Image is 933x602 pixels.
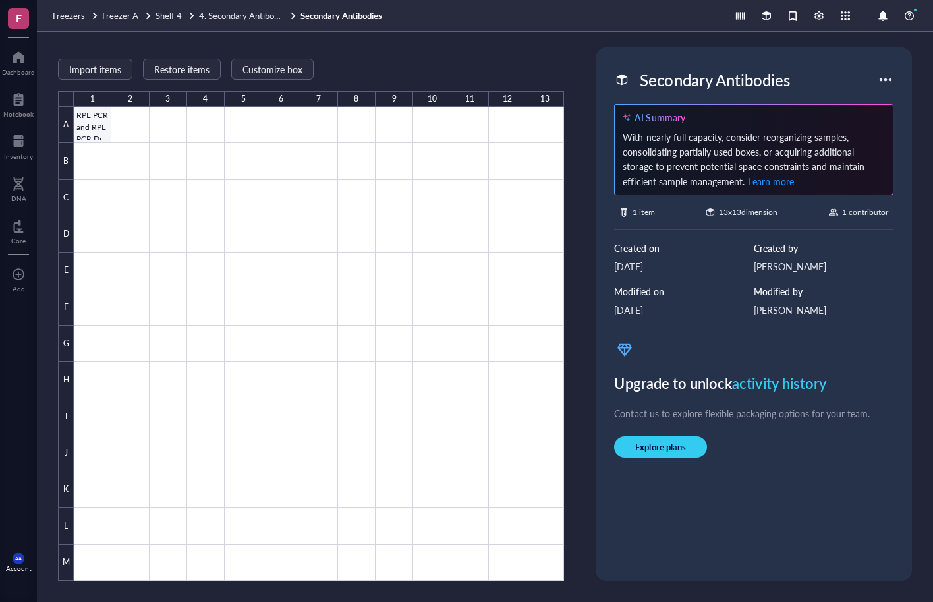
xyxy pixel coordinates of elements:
[754,303,893,317] div: [PERSON_NAME]
[614,371,893,396] div: Upgrade to unlock
[203,91,208,107] div: 4
[635,441,685,453] span: Explore plans
[614,406,893,421] div: Contact us to explore flexible packaging options for your team.
[154,64,210,75] span: Restore items
[4,131,33,160] a: Inventory
[102,10,153,22] a: Freezer A
[58,143,74,179] div: B
[11,195,26,202] div: DNA
[199,9,342,22] span: 4. Secondary Antibodies and Inhibitors
[11,173,26,202] a: DNA
[58,435,74,471] div: J
[11,237,26,245] div: Core
[143,59,221,80] button: Restore items
[58,471,74,508] div: K
[623,130,885,189] div: With nearly full capacity, consider reorganizing samples, consolidating partially used boxes, or ...
[58,253,74,289] div: E
[719,206,777,219] div: 13 x 13 dimension
[242,64,302,75] span: Customize box
[2,68,35,76] div: Dashboard
[2,47,35,76] a: Dashboard
[11,216,26,245] a: Core
[300,10,385,22] a: Secondary Antibodies
[4,152,33,160] div: Inventory
[15,556,22,562] span: AA
[614,241,754,255] div: Created on
[316,91,321,107] div: 7
[53,9,85,22] span: Freezers
[165,91,170,107] div: 3
[754,259,893,274] div: [PERSON_NAME]
[58,362,74,398] div: H
[58,508,74,544] div: L
[231,59,314,80] button: Customize box
[633,206,654,219] div: 1 item
[69,64,121,75] span: Import items
[503,91,512,107] div: 12
[540,91,550,107] div: 13
[53,10,99,22] a: Freezers
[58,59,132,80] button: Import items
[754,284,893,299] div: Modified by
[428,91,437,107] div: 10
[634,66,795,94] div: Secondary Antibodies
[58,398,74,435] div: I
[155,9,182,22] span: Shelf 4
[748,175,794,188] span: Learn more
[279,91,283,107] div: 6
[3,89,34,118] a: Notebook
[3,110,34,118] div: Notebook
[58,180,74,216] div: C
[58,216,74,253] div: D
[354,91,358,107] div: 8
[155,10,298,22] a: Shelf 44. Secondary Antibodies and Inhibitors
[465,91,474,107] div: 11
[842,206,888,219] div: 1 contributor
[13,285,25,293] div: Add
[635,110,685,125] div: AI Summary
[614,303,754,317] div: [DATE]
[614,259,754,274] div: [DATE]
[58,326,74,362] div: G
[58,545,74,581] div: M
[90,91,95,107] div: 1
[128,91,132,107] div: 2
[732,373,826,394] span: activity history
[16,10,22,26] span: F
[58,107,74,143] div: A
[614,436,706,458] button: Explore plans
[102,9,138,22] span: Freezer A
[614,436,893,458] a: Explore plans
[754,241,893,255] div: Created by
[614,284,754,299] div: Modified on
[58,289,74,326] div: F
[747,173,795,189] button: Learn more
[392,91,397,107] div: 9
[6,564,32,572] div: Account
[241,91,246,107] div: 5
